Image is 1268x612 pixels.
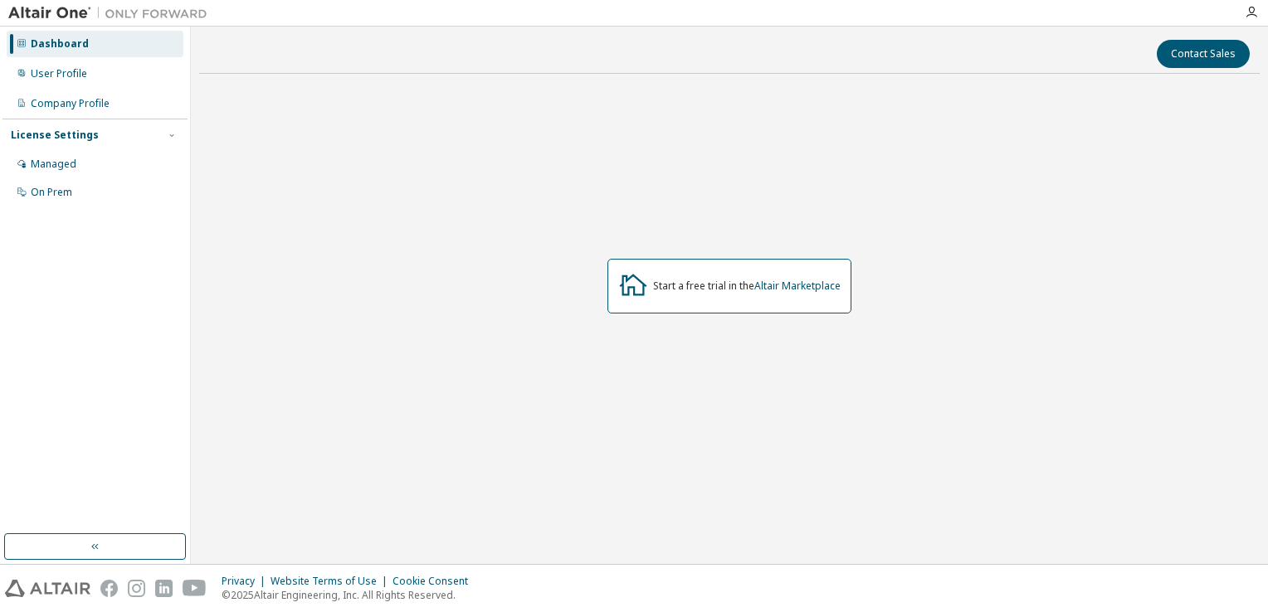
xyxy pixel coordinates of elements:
[11,129,99,142] div: License Settings
[155,580,173,597] img: linkedin.svg
[653,279,841,293] div: Start a free trial in the
[393,575,478,588] div: Cookie Consent
[31,37,89,51] div: Dashboard
[271,575,393,588] div: Website Terms of Use
[1157,40,1250,68] button: Contact Sales
[31,97,110,110] div: Company Profile
[128,580,145,597] img: instagram.svg
[31,186,72,199] div: On Prem
[183,580,207,597] img: youtube.svg
[8,5,216,22] img: Altair One
[31,158,76,171] div: Managed
[222,588,478,602] p: © 2025 Altair Engineering, Inc. All Rights Reserved.
[5,580,90,597] img: altair_logo.svg
[31,67,87,80] div: User Profile
[222,575,271,588] div: Privacy
[754,279,841,293] a: Altair Marketplace
[100,580,118,597] img: facebook.svg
